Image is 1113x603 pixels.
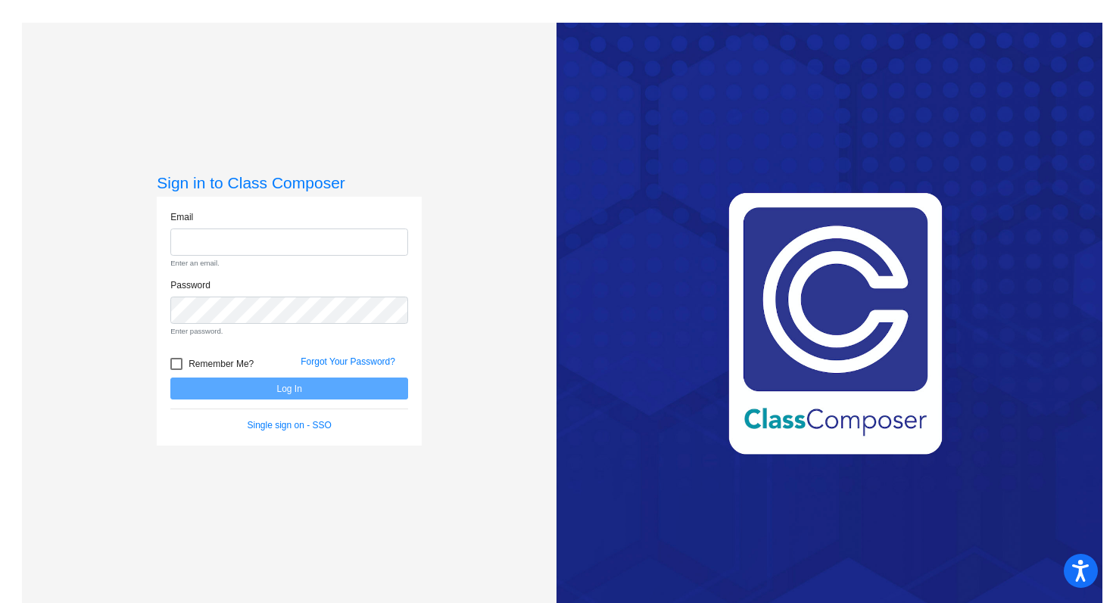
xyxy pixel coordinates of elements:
small: Enter an email. [170,258,408,269]
span: Remember Me? [189,355,254,373]
button: Log In [170,378,408,399]
label: Email [170,210,193,224]
h3: Sign in to Class Composer [157,173,422,192]
small: Enter password. [170,326,408,337]
label: Password [170,278,210,292]
a: Single sign on - SSO [248,420,332,430]
a: Forgot Your Password? [301,356,395,367]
